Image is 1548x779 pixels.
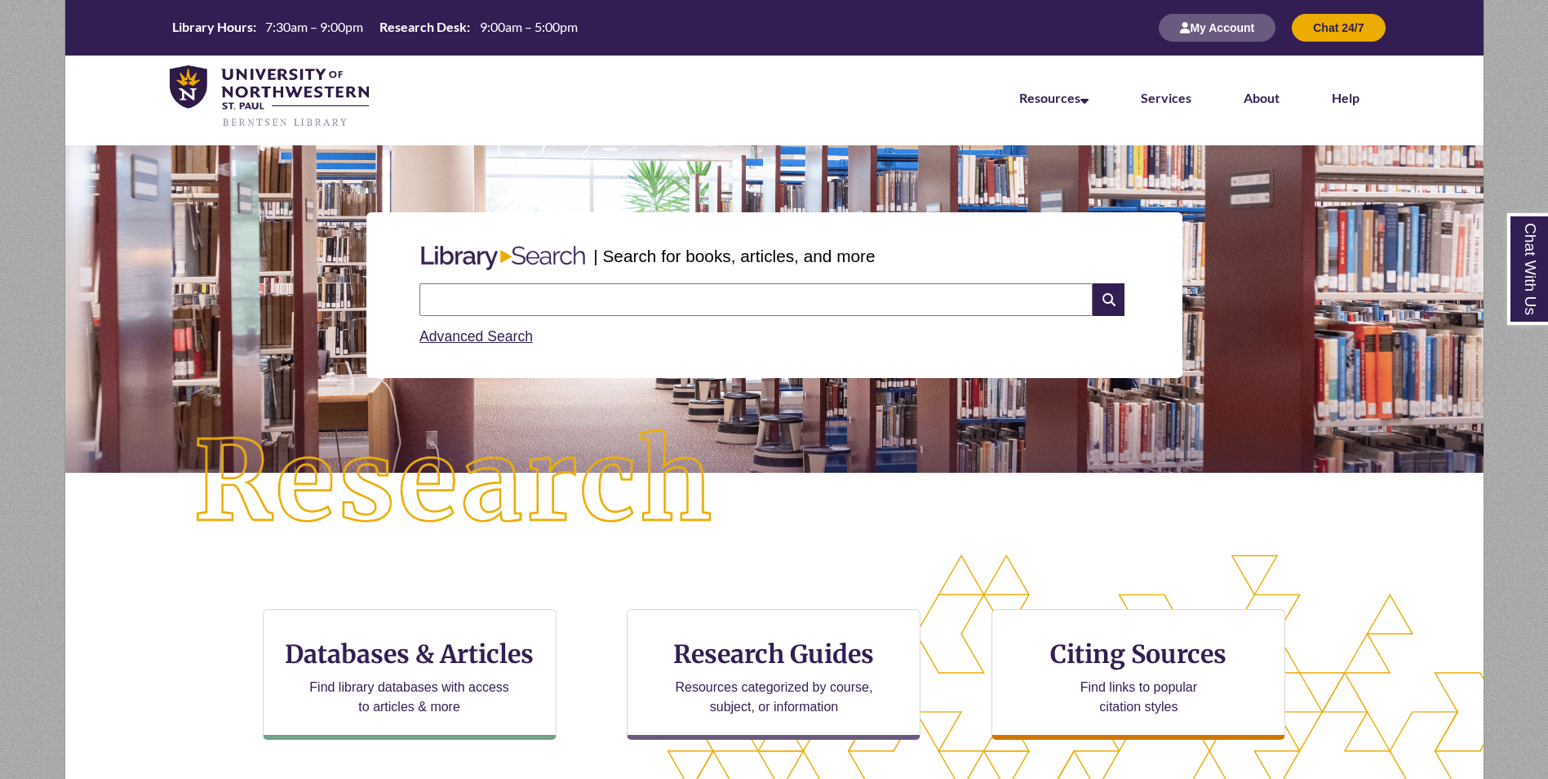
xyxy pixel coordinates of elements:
img: Research [135,372,774,594]
a: Hours Today [166,18,584,38]
i: Search [1093,283,1124,316]
h3: Research Guides [641,639,907,670]
th: Research Desk: [373,18,472,36]
img: Libary Search [413,239,593,277]
p: | Search for books, articles, and more [593,243,875,269]
a: Advanced Search [419,328,533,345]
a: Services [1141,90,1191,105]
a: Research Guides Resources categorized by course, subject, or information [627,609,920,740]
h3: Databases & Articles [277,639,543,670]
p: Find library databases with access to articles & more [303,678,516,717]
button: My Account [1159,14,1275,42]
img: UNWSP Library Logo [170,65,370,129]
a: Help [1332,90,1359,105]
p: Find links to popular citation styles [1059,678,1218,717]
span: 9:00am – 5:00pm [480,19,578,34]
a: Chat 24/7 [1292,20,1385,34]
table: Hours Today [166,18,584,36]
button: Chat 24/7 [1292,14,1385,42]
span: 7:30am – 9:00pm [265,19,363,34]
a: Resources [1019,90,1089,105]
p: Resources categorized by course, subject, or information [668,678,880,717]
th: Library Hours: [166,18,259,36]
a: About [1244,90,1280,105]
a: My Account [1159,20,1275,34]
h3: Citing Sources [1040,639,1239,670]
a: Citing Sources Find links to popular citation styles [991,609,1285,740]
a: Databases & Articles Find library databases with access to articles & more [263,609,557,740]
